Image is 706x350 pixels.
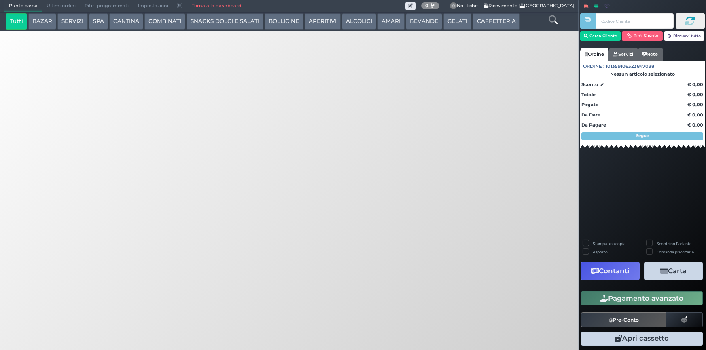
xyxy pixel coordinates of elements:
span: Punto cassa [4,0,42,12]
strong: Pagato [581,102,598,108]
strong: € 0,00 [687,82,703,87]
strong: Totale [581,92,596,97]
button: BEVANDE [406,13,442,30]
span: Ordine : [583,63,604,70]
button: SPA [89,13,108,30]
a: Servizi [608,48,638,61]
span: 101359106323847038 [606,63,654,70]
button: Carta [644,262,703,280]
span: Ritiri programmati [80,0,133,12]
div: Nessun articolo selezionato [580,71,705,77]
button: COMBINATI [144,13,185,30]
strong: Sconto [581,81,598,88]
strong: Segue [636,133,649,138]
button: Pre-Conto [581,312,667,327]
button: Cerca Cliente [580,31,621,41]
strong: Da Dare [581,112,600,118]
b: 0 [425,3,428,8]
input: Codice Cliente [596,13,673,29]
label: Comanda prioritaria [657,249,694,255]
button: Rim. Cliente [622,31,663,41]
a: Ordine [580,48,608,61]
button: ALCOLICI [342,13,376,30]
button: CAFFETTERIA [473,13,519,30]
strong: Da Pagare [581,122,606,128]
button: Rimuovi tutto [664,31,705,41]
button: Contanti [581,262,640,280]
button: SNACKS DOLCI E SALATI [187,13,263,30]
button: Tutti [6,13,27,30]
span: 0 [450,2,457,10]
label: Scontrino Parlante [657,241,691,246]
button: BOLLICINE [265,13,303,30]
button: Apri cassetto [581,332,703,346]
button: BAZAR [28,13,56,30]
a: Torna alla dashboard [187,0,246,12]
strong: € 0,00 [687,122,703,128]
button: GELATI [443,13,471,30]
label: Asporto [593,249,608,255]
span: Ultimi ordini [42,0,80,12]
strong: € 0,00 [687,112,703,118]
strong: € 0,00 [687,92,703,97]
a: Note [638,48,662,61]
strong: € 0,00 [687,102,703,108]
label: Stampa una copia [593,241,625,246]
span: Impostazioni [134,0,173,12]
button: AMARI [377,13,405,30]
button: SERVIZI [57,13,87,30]
button: APERITIVI [305,13,341,30]
button: Pagamento avanzato [581,291,703,305]
button: CANTINA [109,13,143,30]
